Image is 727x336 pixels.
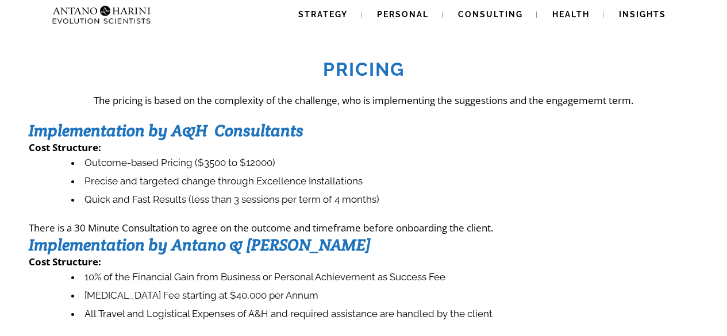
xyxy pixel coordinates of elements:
[71,154,698,172] li: Outcome-based Pricing ($3500 to $12000)
[298,10,348,19] span: Strategy
[29,94,698,107] p: The pricing is based on the complexity of the challenge, who is implementing the suggestions and ...
[29,234,371,255] strong: Implementation by Antano & [PERSON_NAME]
[458,10,523,19] span: Consulting
[71,191,698,209] li: Quick and Fast Results (less than 3 sessions per term of 4 months)
[71,172,698,191] li: Precise and targeted change through Excellence Installations
[98,141,101,154] strong: :
[71,268,698,287] li: 10% of the Financial Gain from Business or Personal Achievement as Success Fee
[29,120,303,141] strong: Implementation by A&H Consultants
[29,141,98,154] strong: Cost Structure
[619,10,666,19] span: Insights
[29,255,101,268] strong: Cost Structure:
[552,10,590,19] span: Health
[377,10,429,19] span: Personal
[71,287,698,305] li: [MEDICAL_DATA] Fee starting at $40,000 per Annum
[323,59,405,80] strong: Pricing
[29,221,698,234] p: There is a 30 Minute Consultation to agree on the outcome and timeframe before onboarding the cli...
[71,305,698,323] li: All Travel and Logistical Expenses of A&H and required assistance are handled by the client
